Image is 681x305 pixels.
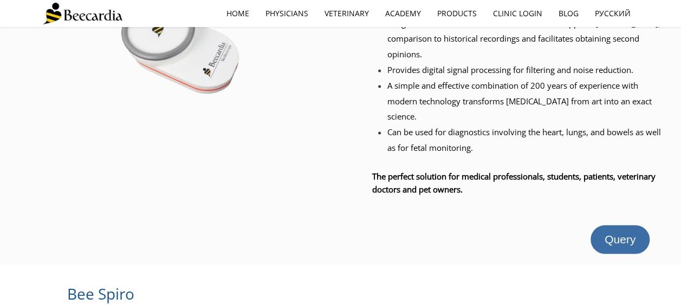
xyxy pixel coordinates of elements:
[387,18,660,60] span: Integration with the Beecardia Cloud Platform supports [MEDICAL_DATA], comparison to historical r...
[377,1,429,26] a: Academy
[316,1,377,26] a: Veterinary
[591,225,650,254] a: Query
[550,1,587,26] a: Blog
[43,3,122,24] img: Beecardia
[605,233,635,246] span: Query
[218,1,257,26] a: home
[387,80,652,122] span: A simple and effective combination of 200 years of experience with modern technology transforms [...
[67,283,134,303] span: Bee Spiro
[257,1,316,26] a: Physicians
[485,1,550,26] a: Clinic Login
[387,127,661,153] span: Can be used for diagnostics involving the heart, lungs, and bowels as well as for fetal monitoring.
[387,64,633,75] span: Provides digital signal processing for filtering and noise reduction.
[429,1,485,26] a: Products
[372,171,656,195] span: The perfect solution for medical professionals, students, patients, veterinary doctors and pet ow...
[587,1,639,26] a: Русский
